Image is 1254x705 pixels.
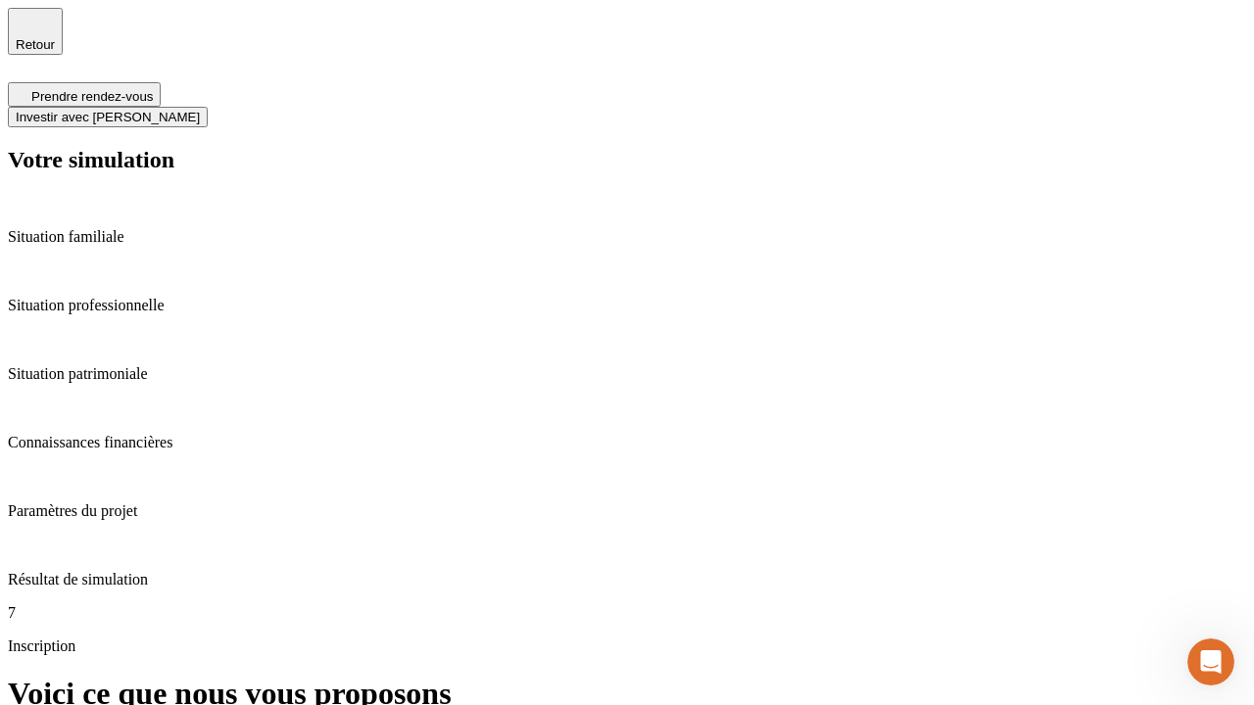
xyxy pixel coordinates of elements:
[31,89,153,104] span: Prendre rendez-vous
[1187,638,1234,685] iframe: Intercom live chat
[8,297,1246,314] p: Situation professionnelle
[16,37,55,52] span: Retour
[8,82,161,107] button: Prendre rendez-vous
[8,8,63,55] button: Retour
[8,502,1246,520] p: Paramètres du projet
[16,110,200,124] span: Investir avec [PERSON_NAME]
[8,604,1246,622] p: 7
[8,107,208,127] button: Investir avec [PERSON_NAME]
[8,147,1246,173] h2: Votre simulation
[8,637,1246,655] p: Inscription
[8,434,1246,451] p: Connaissances financières
[8,365,1246,383] p: Situation patrimoniale
[8,571,1246,588] p: Résultat de simulation
[8,228,1246,246] p: Situation familiale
